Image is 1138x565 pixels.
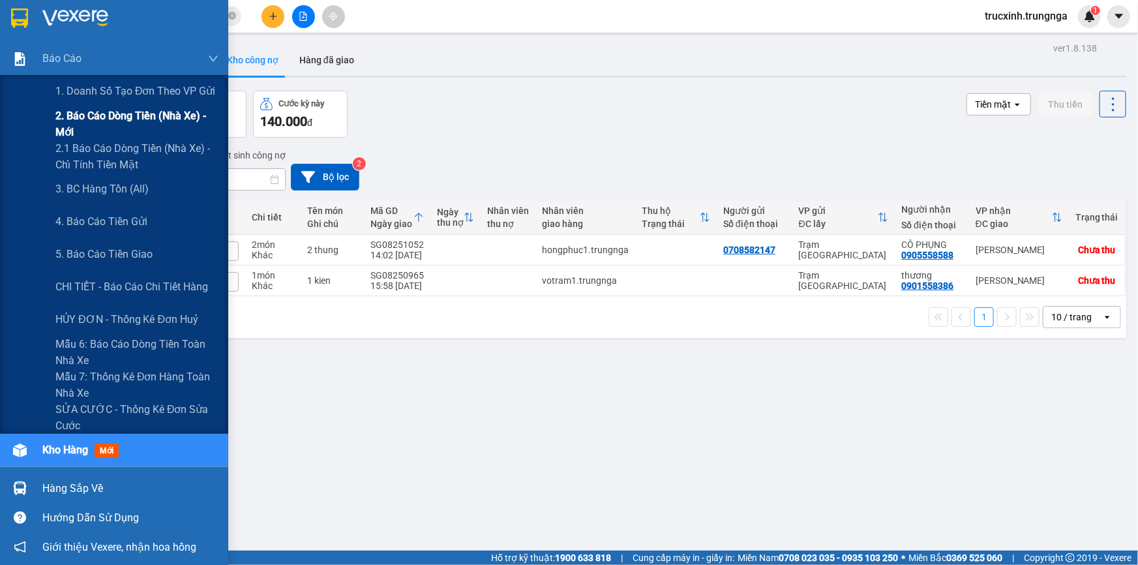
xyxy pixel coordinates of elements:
[370,206,413,216] div: Mã GD
[1093,6,1098,15] span: 1
[901,204,962,215] div: Người nhận
[1107,5,1130,28] button: caret-down
[946,553,1002,563] strong: 0369 525 060
[642,219,700,229] div: Trạng thái
[723,245,775,255] div: 0708582147
[55,213,147,230] span: 4. Báo cáo tiền gửi
[260,114,307,129] span: 140.000
[901,281,953,291] div: 0901558386
[292,5,315,28] button: file-add
[1038,93,1093,116] button: Thu tiền
[974,8,1078,24] span: trucxinh.trungnga
[491,551,611,565] span: Hỗ trợ kỹ thuật:
[437,207,464,217] div: Ngày
[635,200,717,235] th: Toggle SortBy
[370,250,424,260] div: 14:02 [DATE]
[430,200,481,235] th: Toggle SortBy
[792,200,895,235] th: Toggle SortBy
[42,539,196,555] span: Giới thiệu Vexere, nhận hoa hồng
[252,250,294,260] div: Khác
[262,5,284,28] button: plus
[642,206,700,216] div: Thu hộ
[799,270,889,291] div: Trạm [GEOGRAPHIC_DATA]
[976,206,1052,216] div: VP nhận
[542,245,629,255] div: hongphuc1.trungnga
[1012,551,1014,565] span: |
[723,219,786,229] div: Số điện thoại
[1084,10,1096,22] img: icon-new-feature
[1102,312,1113,322] svg: open
[370,219,413,229] div: Ngày giao
[252,212,294,222] div: Chi tiết
[55,336,218,369] span: Mẫu 6: Báo cáo dòng tiền toàn nhà xe
[633,551,734,565] span: Cung cấp máy in - giấy in:
[217,44,289,76] button: Kho công nợ
[976,275,1062,286] div: [PERSON_NAME]
[901,220,962,230] div: Số điện thoại
[542,275,629,286] div: votram1.trungnga
[289,44,365,76] button: Hàng đã giao
[55,369,218,401] span: Mẫu 7: Thống kê đơn hàng toàn nhà xe
[723,206,786,216] div: Người gửi
[55,108,218,140] span: 2. Báo cáo dòng tiền (nhà xe) - mới
[542,206,629,216] div: Nhân viên
[976,245,1062,255] div: [PERSON_NAME]
[42,508,218,528] div: Hướng dẫn sử dụng
[42,50,82,67] span: Báo cáo
[42,479,218,498] div: Hàng sắp về
[901,239,962,250] div: CÔ PHỤNG
[969,200,1069,235] th: Toggle SortBy
[437,217,464,228] div: thu nợ
[13,444,27,457] img: warehouse-icon
[1012,99,1023,110] svg: open
[353,157,366,170] sup: 2
[42,444,88,456] span: Kho hàng
[487,206,529,216] div: Nhân viên
[55,83,216,99] span: 1. Doanh số tạo đơn theo VP gửi
[487,219,529,229] div: thu nợ
[307,245,357,255] div: 2 thung
[13,52,27,66] img: solution-icon
[307,275,357,286] div: 1 kien
[976,219,1052,229] div: ĐC giao
[621,551,623,565] span: |
[901,555,905,560] span: ⚪️
[208,53,218,64] span: down
[555,553,611,563] strong: 1900 633 818
[55,401,218,434] span: SỬA CƯỚC - Thống kê đơn sửa cước
[307,219,357,229] div: Ghi chú
[253,91,348,138] button: Cước kỳ này140.000đ
[779,553,898,563] strong: 0708 023 035 - 0935 103 250
[95,444,119,458] span: mới
[307,206,357,216] div: Tên món
[1075,212,1118,222] div: Trạng thái
[252,239,294,250] div: 2 món
[1113,10,1125,22] span: caret-down
[55,246,153,262] span: 5. Báo cáo tiền giao
[370,281,424,291] div: 15:58 [DATE]
[799,206,878,216] div: VP gửi
[364,200,430,235] th: Toggle SortBy
[1078,275,1116,286] div: Chưa thu
[901,270,962,281] div: thương
[269,12,278,21] span: plus
[1066,553,1075,562] span: copyright
[55,181,149,197] span: 3. BC hàng tồn (all)
[299,12,308,21] span: file-add
[542,219,629,229] div: giao hàng
[184,147,286,163] div: Ngày phát sinh công nợ
[1051,311,1092,324] div: 10 / trang
[322,5,345,28] button: aim
[799,239,889,260] div: Trạm [GEOGRAPHIC_DATA]
[14,541,26,553] span: notification
[975,98,1011,111] div: Tiền mặt
[13,481,27,495] img: warehouse-icon
[370,270,424,281] div: SG08250965
[291,164,359,191] button: Bộ lọc
[279,99,325,108] div: Cước kỳ này
[252,281,294,291] div: Khác
[974,307,994,327] button: 1
[738,551,898,565] span: Miền Nam
[228,12,236,20] span: close-circle
[55,279,208,295] span: CHI TIẾT - Báo cáo chi tiết hàng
